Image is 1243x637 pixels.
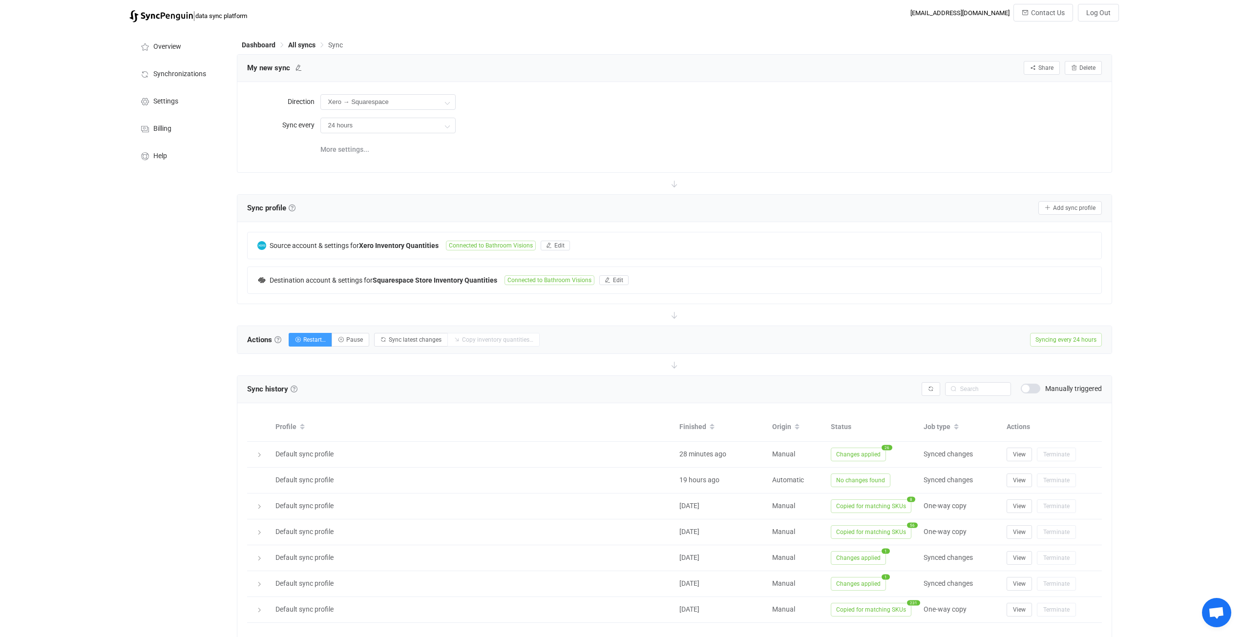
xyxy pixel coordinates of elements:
[924,554,973,561] span: Synced changes
[924,502,967,510] span: One-way copy
[242,41,343,48] div: Breadcrumb
[1037,525,1076,539] button: Terminate
[153,125,171,133] span: Billing
[924,450,973,458] span: Synced changes
[247,92,320,111] label: Direction
[1007,577,1032,591] button: View
[247,201,295,215] span: Sync profile
[275,528,334,535] span: Default sync profile
[332,333,369,347] button: Pause
[1007,450,1032,458] a: View
[1024,61,1060,75] button: Share
[882,548,890,554] span: 1
[679,502,699,510] span: [DATE]
[303,336,326,343] span: Restart…
[1043,529,1070,535] span: Terminate
[1007,473,1032,487] button: View
[129,60,227,87] a: Synchronizations
[1007,448,1032,461] button: View
[153,70,206,78] span: Synchronizations
[1007,551,1032,565] button: View
[613,277,623,284] span: Edit
[767,604,826,615] div: Manual
[271,419,674,435] div: Profile
[1013,580,1026,587] span: View
[1007,605,1032,613] a: View
[373,276,497,284] b: Squarespace Store Inventory Quantities
[275,554,334,561] span: Default sync profile
[275,502,334,510] span: Default sync profile
[129,9,247,22] a: |data sync platform
[247,61,290,75] span: My new sync
[153,98,178,105] span: Settings
[389,336,442,343] span: Sync latest changes
[1007,603,1032,616] button: View
[275,476,334,484] span: Default sync profile
[1013,503,1026,510] span: View
[882,574,890,579] span: 1
[767,526,826,537] div: Manual
[505,275,594,285] span: Connected to Bathroom Visions
[831,551,886,565] span: Changes applied
[247,115,320,135] label: Sync every
[826,421,919,432] div: Status
[270,276,373,284] span: Destination account & settings for
[270,242,359,249] span: Source account & settings for
[924,605,967,613] span: One-way copy
[257,276,266,285] img: squarespace.png
[1043,451,1070,458] span: Terminate
[541,241,570,250] button: Edit
[193,9,195,22] span: |
[1043,580,1070,587] span: Terminate
[910,9,1010,17] div: [EMAIL_ADDRESS][DOMAIN_NAME]
[1007,554,1032,561] a: View
[1202,598,1231,627] a: Open chat
[907,522,918,528] span: 56
[1037,603,1076,616] button: Terminate
[1031,9,1065,17] span: Contact Us
[1086,9,1111,17] span: Log Out
[328,41,343,49] span: Sync
[1007,525,1032,539] button: View
[767,449,826,460] div: Manual
[447,333,540,347] button: Copy inventory quantities…
[679,450,726,458] span: 28 minutes ago
[1037,551,1076,565] button: Terminate
[924,476,973,484] span: Synced changes
[599,275,629,285] button: Edit
[129,142,227,169] a: Help
[346,336,363,343] span: Pause
[674,419,767,435] div: Finished
[129,32,227,60] a: Overview
[320,118,456,133] input: Model
[320,140,369,159] span: More settings...
[679,554,699,561] span: [DATE]
[831,448,886,461] span: Changes applied
[275,450,334,458] span: Default sync profile
[195,12,247,20] span: data sync platform
[919,419,1002,435] div: Job type
[767,578,826,589] div: Manual
[1013,529,1026,535] span: View
[374,333,448,347] button: Sync latest changes
[679,528,699,535] span: [DATE]
[1078,4,1119,21] button: Log Out
[1013,606,1026,613] span: View
[1030,333,1102,347] span: Syncing every 24 hours
[1037,473,1076,487] button: Terminate
[1013,4,1073,21] button: Contact Us
[767,552,826,563] div: Manual
[247,332,281,347] span: Actions
[275,579,334,587] span: Default sync profile
[1043,555,1070,561] span: Terminate
[831,603,911,616] span: Copied for matching SKUs
[1038,201,1102,215] button: Add sync profile
[907,600,920,605] span: 231
[289,333,332,347] button: Restart…
[1038,64,1053,71] span: Share
[1037,577,1076,591] button: Terminate
[1013,555,1026,561] span: View
[275,605,334,613] span: Default sync profile
[679,605,699,613] span: [DATE]
[767,474,826,486] div: Automatic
